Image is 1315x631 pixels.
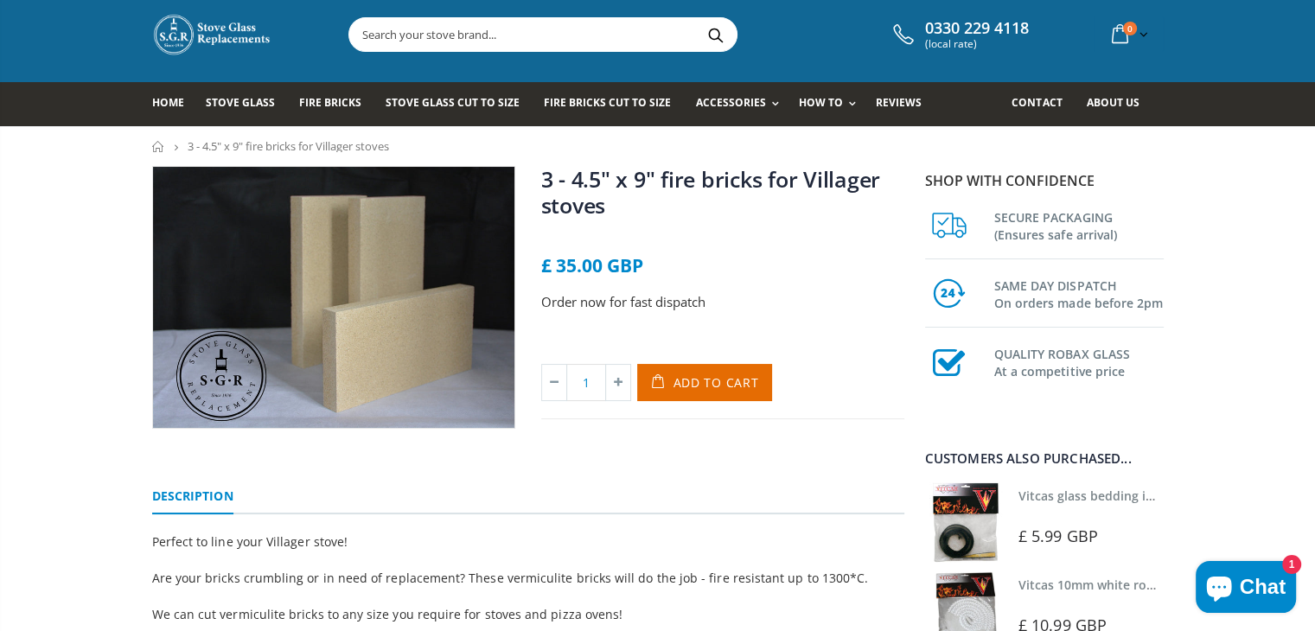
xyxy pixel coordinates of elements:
h3: SECURE PACKAGING (Ensures safe arrival) [994,206,1164,244]
span: £ 5.99 GBP [1018,526,1098,546]
input: Search your stove brand... [349,18,930,51]
a: Fire Bricks [299,82,374,126]
p: Are your bricks crumbling or in need of replacement? These vermiculite bricks will do the job - f... [152,566,904,590]
a: Contact [1012,82,1075,126]
span: 3 - 4.5" x 9" fire bricks for Villager stoves [188,138,389,154]
img: Stove Glass Replacement [152,13,273,56]
a: 0330 229 4118 (local rate) [889,19,1029,50]
span: £ 35.00 GBP [541,253,643,277]
span: Home [152,95,184,110]
p: Shop with confidence [925,170,1164,191]
span: Fire Bricks [299,95,361,110]
img: Vitcas stove glass bedding in tape [925,482,1005,563]
a: How To [799,82,865,126]
span: (local rate) [925,38,1029,50]
span: Fire Bricks Cut To Size [544,95,671,110]
p: Order now for fast dispatch [541,292,904,312]
a: Stove Glass [206,82,288,126]
h3: QUALITY ROBAX GLASS At a competitive price [994,342,1164,380]
span: Stove Glass Cut To Size [386,95,520,110]
img: 3_fire_bricks-2-396308_800x_crop_center.jpg [153,167,514,429]
a: 3 - 4.5" x 9" fire bricks for Villager stoves [541,164,881,220]
button: Search [696,18,735,51]
a: Description [152,480,233,514]
p: Perfect to line your Villager stove! [152,530,904,553]
a: 0 [1105,17,1152,51]
a: Fire Bricks Cut To Size [544,82,684,126]
inbox-online-store-chat: Shopify online store chat [1191,561,1301,617]
p: We can cut vermiculite bricks to any size you require for stoves and pizza ovens! [152,602,904,626]
a: Accessories [695,82,787,126]
span: Accessories [695,95,765,110]
span: Reviews [876,95,922,110]
span: 0 [1123,22,1137,35]
span: Add to Cart [673,374,759,391]
a: About us [1086,82,1152,126]
h3: SAME DAY DISPATCH On orders made before 2pm [994,274,1164,312]
button: Add to Cart [637,364,773,401]
a: Reviews [876,82,935,126]
a: Stove Glass Cut To Size [386,82,533,126]
span: 0330 229 4118 [925,19,1029,38]
span: Contact [1012,95,1062,110]
a: Home [152,82,197,126]
div: Customers also purchased... [925,452,1164,465]
span: How To [799,95,843,110]
span: Stove Glass [206,95,275,110]
a: Home [152,141,165,152]
span: About us [1086,95,1139,110]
